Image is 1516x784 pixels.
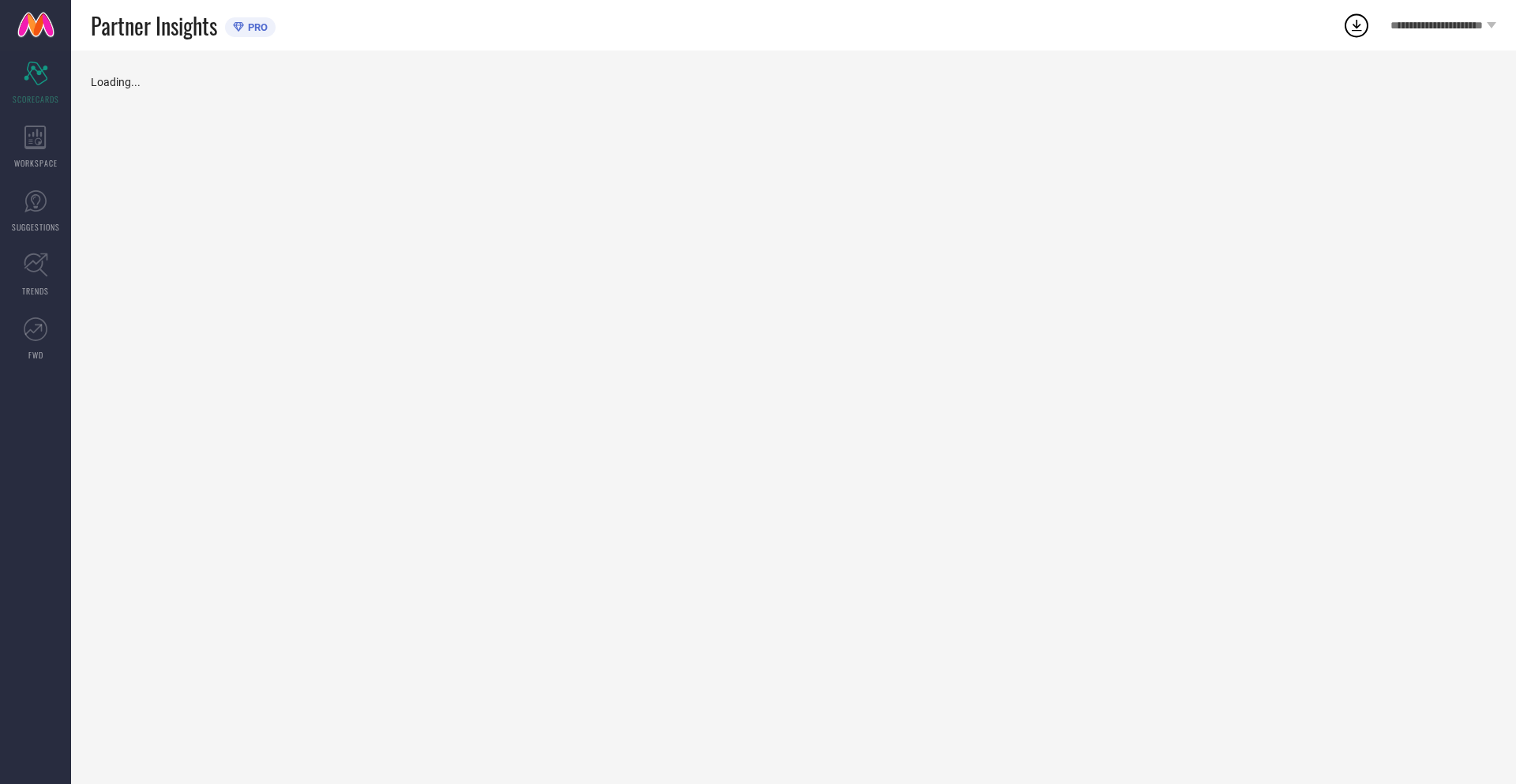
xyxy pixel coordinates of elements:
[14,157,58,169] span: WORKSPACE
[28,349,43,361] span: FWD
[1342,11,1371,39] div: Open download list
[13,93,59,105] span: SCORECARDS
[244,21,268,33] span: PRO
[22,285,49,297] span: TRENDS
[12,221,60,233] span: SUGGESTIONS
[91,9,217,42] span: Partner Insights
[91,76,141,88] span: Loading...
